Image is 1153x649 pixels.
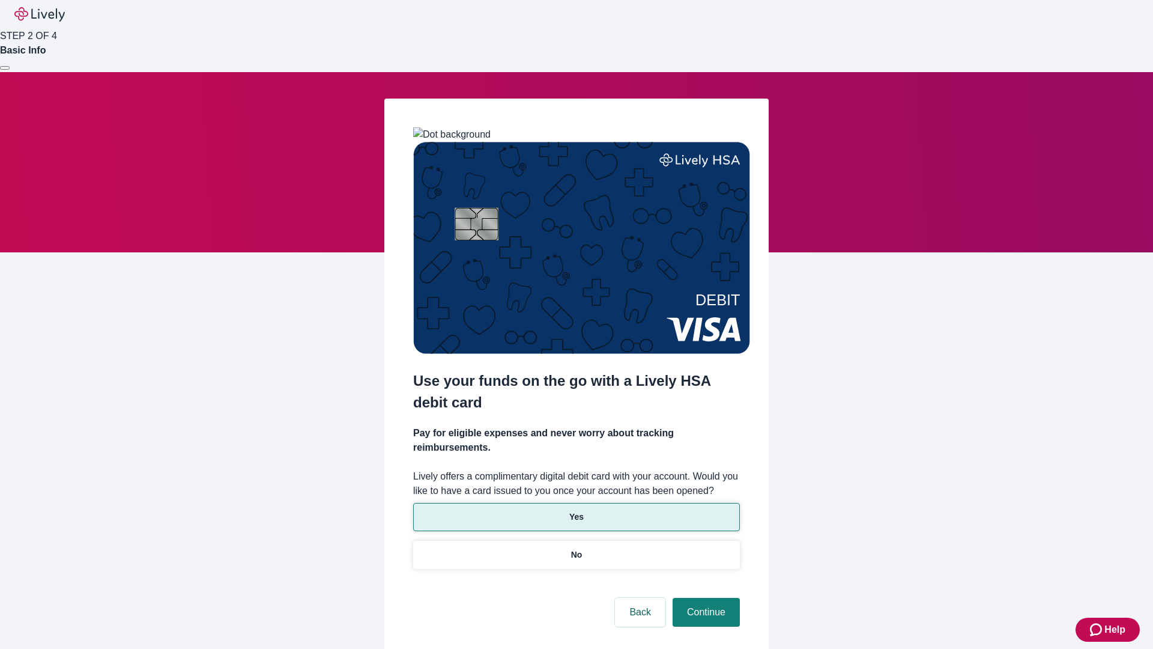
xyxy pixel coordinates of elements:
[413,127,491,142] img: Dot background
[413,370,740,413] h2: Use your funds on the go with a Lively HSA debit card
[571,549,583,561] p: No
[673,598,740,627] button: Continue
[413,142,750,354] img: Debit card
[413,469,740,498] label: Lively offers a complimentary digital debit card with your account. Would you like to have a card...
[1104,623,1125,637] span: Help
[1076,618,1140,642] button: Zendesk support iconHelp
[569,511,584,523] p: Yes
[413,426,740,455] h4: Pay for eligible expenses and never worry about tracking reimbursements.
[1090,623,1104,637] svg: Zendesk support icon
[413,541,740,569] button: No
[413,503,740,531] button: Yes
[14,7,65,22] img: Lively
[615,598,665,627] button: Back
